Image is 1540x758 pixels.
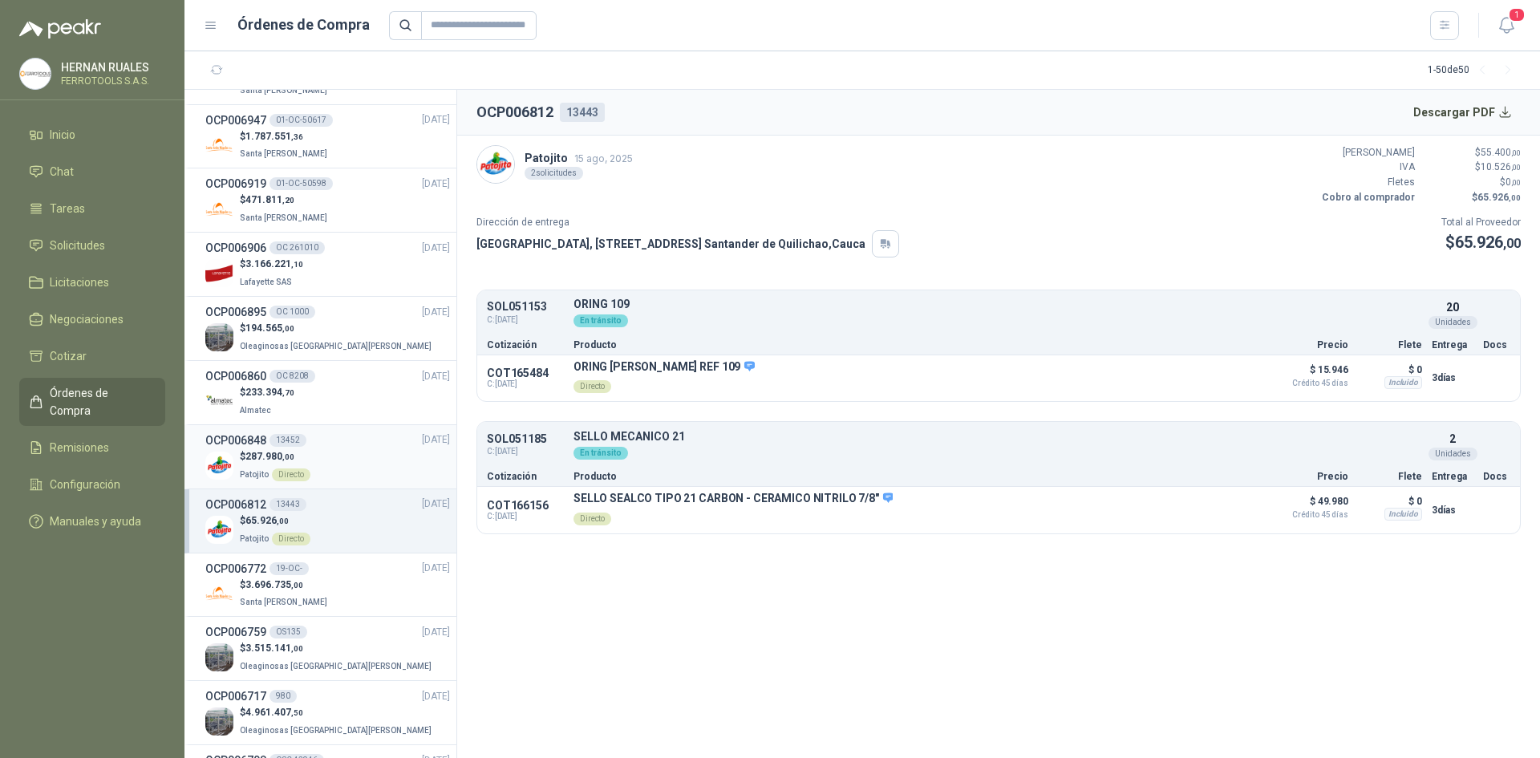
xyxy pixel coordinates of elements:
p: SELLO SEALCO TIPO 21 CARBON - CERAMICO NITRILO 7/8" [573,492,893,506]
span: ,00 [1511,178,1521,187]
div: En tránsito [573,447,628,460]
span: 65.926 [1477,192,1521,203]
span: [DATE] [422,176,450,192]
span: [DATE] [422,241,450,256]
p: $ [1424,145,1521,160]
img: Company Logo [205,579,233,607]
p: Entrega [1432,340,1473,350]
span: 3.696.735 [245,579,303,590]
img: Company Logo [477,146,514,183]
p: $ [1424,160,1521,175]
span: ,00 [1503,236,1521,251]
p: Entrega [1432,472,1473,481]
h3: OCP006919 [205,175,266,193]
p: COT166156 [487,499,564,512]
h3: OCP006717 [205,687,266,705]
div: Directo [272,468,310,481]
p: Cotización [487,340,564,350]
span: Negociaciones [50,310,124,328]
span: ,00 [282,452,294,461]
h3: OCP006848 [205,432,266,449]
p: 2 [1449,430,1456,448]
a: Manuales y ayuda [19,506,165,537]
p: [PERSON_NAME] [1319,145,1415,160]
a: OCP006717980[DATE] Company Logo$4.961.407,50Oleaginosas [GEOGRAPHIC_DATA][PERSON_NAME] [205,687,450,738]
a: OCP006895OC 1000[DATE] Company Logo$194.565,00Oleaginosas [GEOGRAPHIC_DATA][PERSON_NAME] [205,303,450,354]
a: OCP00684813452[DATE] Company Logo$287.980,00PatojitoDirecto [205,432,450,482]
span: Solicitudes [50,237,105,254]
p: Patojito [525,149,633,167]
a: Licitaciones [19,267,165,298]
span: ,00 [277,517,289,525]
p: Producto [573,472,1258,481]
img: Company Logo [205,707,233,736]
span: Santa [PERSON_NAME] [240,86,327,95]
div: Incluido [1384,508,1422,521]
p: COT165484 [487,367,564,379]
span: ,70 [282,388,294,397]
a: Tareas [19,193,165,224]
img: Company Logo [205,387,233,415]
span: Santa [PERSON_NAME] [240,149,327,158]
h3: OCP006812 [205,496,266,513]
span: Oleaginosas [GEOGRAPHIC_DATA][PERSON_NAME] [240,726,432,735]
span: Órdenes de Compra [50,384,150,420]
span: Cotizar [50,347,87,365]
button: 1 [1492,11,1521,40]
div: Directo [573,513,611,525]
p: $ 15.946 [1268,360,1348,387]
span: 65.926 [1455,233,1521,252]
span: Crédito 45 días [1268,511,1348,519]
div: OC 8208 [269,370,315,383]
h3: OCP006860 [205,367,266,385]
span: [DATE] [422,689,450,704]
p: $ 0 [1358,492,1422,511]
p: Producto [573,340,1258,350]
span: 55.400 [1481,147,1521,158]
div: Incluido [1384,376,1422,389]
span: Almatec [240,406,271,415]
p: $ [240,385,294,400]
div: Unidades [1429,448,1477,460]
span: Santa [PERSON_NAME] [240,213,327,222]
span: 1 [1508,7,1526,22]
div: Unidades [1429,316,1477,329]
h3: OCP006759 [205,623,266,641]
h3: OCP006947 [205,111,266,129]
p: [GEOGRAPHIC_DATA], [STREET_ADDRESS] Santander de Quilichao , Cauca [476,235,865,253]
a: Configuración [19,469,165,500]
p: IVA [1319,160,1415,175]
span: ,00 [291,644,303,653]
span: Chat [50,163,74,180]
img: Company Logo [205,323,233,351]
span: [DATE] [422,497,450,512]
p: Total al Proveedor [1441,215,1521,230]
span: Crédito 45 días [1268,379,1348,387]
span: ,10 [291,260,303,269]
span: ,50 [291,708,303,717]
div: 2 solicitudes [525,167,583,180]
h2: OCP006812 [476,101,553,124]
a: OCP006759OS135[DATE] Company Logo$3.515.141,00Oleaginosas [GEOGRAPHIC_DATA][PERSON_NAME] [205,623,450,674]
span: ,36 [291,132,303,141]
a: Solicitudes [19,230,165,261]
h3: OCP006906 [205,239,266,257]
div: 980 [269,690,297,703]
span: ,00 [291,581,303,590]
a: OCP00694701-OC-50617[DATE] Company Logo$1.787.551,36Santa [PERSON_NAME] [205,111,450,162]
div: OC 1000 [269,306,315,318]
div: Directo [573,380,611,393]
img: Logo peakr [19,19,101,39]
p: $ [240,321,435,336]
p: $ [240,449,310,464]
span: [DATE] [422,561,450,576]
div: 13443 [269,498,306,511]
span: 471.811 [245,194,294,205]
img: Company Logo [205,132,233,160]
span: [DATE] [422,305,450,320]
p: Precio [1268,472,1348,481]
p: HERNAN RUALES [61,62,161,73]
img: Company Logo [205,643,233,671]
p: $ [1441,230,1521,255]
img: Company Logo [205,259,233,287]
